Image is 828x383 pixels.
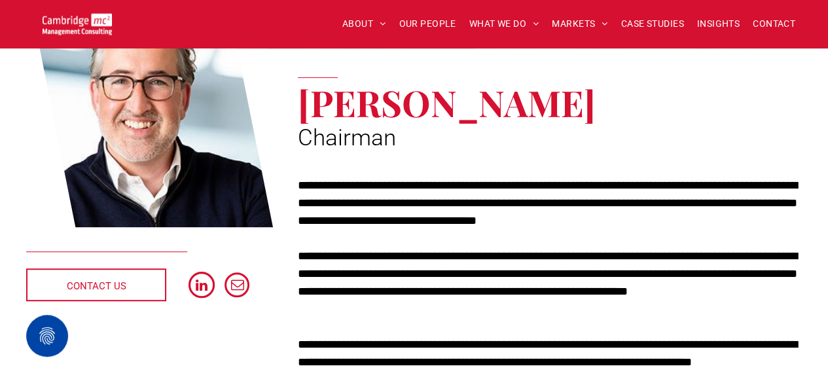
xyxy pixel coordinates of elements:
a: ABOUT [336,14,393,34]
a: CONTACT US [26,268,166,301]
a: linkedin [189,272,214,301]
span: CONTACT US [67,270,126,302]
a: MARKETS [545,14,614,34]
span: [PERSON_NAME] [298,78,596,126]
a: OUR PEOPLE [392,14,462,34]
a: CASE STUDIES [615,14,691,34]
a: email [225,272,249,301]
a: CONTACT [746,14,802,34]
span: Chairman [298,124,396,151]
a: INSIGHTS [691,14,746,34]
a: Your Business Transformed | Cambridge Management Consulting [43,15,112,29]
a: WHAT WE DO [463,14,546,34]
img: Go to Homepage [43,13,112,35]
